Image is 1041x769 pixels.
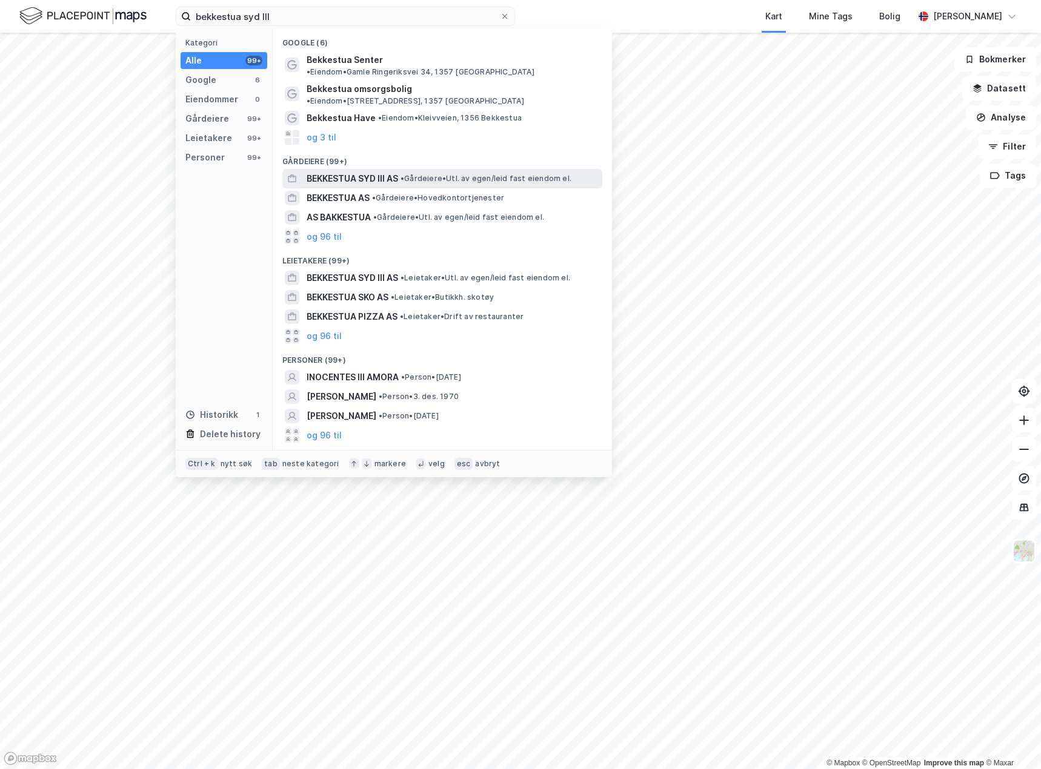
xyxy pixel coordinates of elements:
div: esc [454,458,473,470]
span: BEKKESTUA SKO AS [307,290,388,305]
a: Mapbox homepage [4,751,57,765]
span: Gårdeiere • Utl. av egen/leid fast eiendom el. [401,174,571,183]
span: • [391,292,394,302]
div: Google (6) [273,28,612,50]
div: Ctrl + k [185,458,218,470]
button: Bokmerker [954,47,1036,71]
span: • [400,312,404,321]
span: BEKKESTUA SYD III AS [307,171,398,186]
img: logo.f888ab2527a4732fd821a326f86c7f29.svg [19,5,147,27]
button: og 96 til [307,428,342,443]
span: • [379,411,382,420]
input: Søk på adresse, matrikkel, gårdeiere, leietakere eller personer [191,7,500,25]
span: Gårdeiere • Utl. av egen/leid fast eiendom el. [373,213,544,222]
span: AS BAKKESTUA [307,210,371,225]
span: • [401,372,405,381]
div: markere [374,459,406,469]
div: Mine Tags [809,9,853,24]
div: Gårdeiere [185,111,229,126]
div: Personer [185,150,225,165]
div: 1 [253,410,262,420]
div: 99+ [245,133,262,143]
span: Leietaker • Drift av restauranter [400,312,524,322]
div: 99+ [245,56,262,65]
span: • [307,96,310,105]
span: INOCENTES III AMORA [307,370,399,384]
div: Google [185,73,216,87]
div: 6 [253,75,262,85]
span: • [373,213,377,222]
div: 99+ [245,114,262,124]
div: nytt søk [221,459,253,469]
div: Bolig [879,9,900,24]
span: Person • 3. des. 1970 [379,392,459,401]
div: tab [262,458,280,470]
span: BEKKESTUA PIZZA AS [307,309,397,324]
span: Bekkestua Have [307,111,376,125]
iframe: Chat Widget [980,711,1041,769]
button: Tags [980,163,1036,188]
div: neste kategori [282,459,339,469]
span: • [401,174,404,183]
button: og 96 til [307,229,342,244]
div: [PERSON_NAME] [933,9,1002,24]
span: • [372,193,376,202]
div: Personer (99+) [273,346,612,368]
div: Leietakere [185,131,232,145]
span: Leietaker • Utl. av egen/leid fast eiendom el. [401,273,570,283]
div: Historikk [185,408,238,422]
span: Person • [DATE] [401,372,461,382]
div: Delete history [200,427,261,441]
div: Gårdeiere (99+) [273,147,612,169]
span: Eiendom • [STREET_ADDRESS], 1357 [GEOGRAPHIC_DATA] [307,96,524,106]
span: Leietaker • Butikkh. skotøy [391,292,494,302]
div: 0 [253,94,262,104]
div: Kategori [185,38,267,47]
span: Eiendom • Gamle Ringeriksvei 34, 1357 [GEOGRAPHIC_DATA] [307,67,534,77]
span: • [401,273,404,282]
div: Kart [765,9,782,24]
div: velg [428,459,445,469]
button: Datasett [962,76,1036,101]
div: Alle [185,53,202,68]
div: 99+ [245,153,262,162]
span: Person • [DATE] [379,411,439,421]
span: BEKKESTUA AS [307,191,370,205]
a: Mapbox [826,759,860,767]
span: BEKKESTUA SYD III AS [307,271,398,285]
a: Improve this map [924,759,984,767]
span: Eiendom • Kleivveien, 1356 Bekkestua [378,113,522,123]
button: og 96 til [307,329,342,343]
span: [PERSON_NAME] [307,389,376,404]
img: Z [1013,540,1036,563]
div: Leietakere (99+) [273,246,612,268]
span: • [379,392,382,401]
span: [PERSON_NAME] [307,409,376,423]
span: Bekkestua Senter [307,53,383,67]
div: avbryt [475,459,500,469]
div: Eiendommer [185,92,238,107]
span: Gårdeiere • Hovedkontortjenester [372,193,504,203]
div: Historikk (1) [273,445,612,467]
button: Analyse [966,105,1036,130]
button: Filter [978,134,1036,159]
span: • [378,113,382,122]
span: Bekkestua omsorgsbolig [307,82,412,96]
button: og 3 til [307,130,336,145]
span: • [307,67,310,76]
a: OpenStreetMap [862,759,921,767]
